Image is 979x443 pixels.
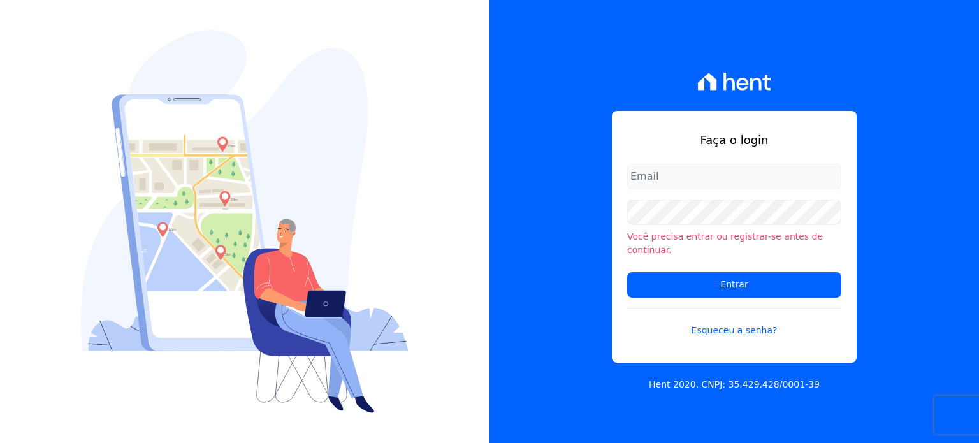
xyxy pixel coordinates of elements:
[627,230,841,257] li: Você precisa entrar ou registrar-se antes de continuar.
[627,164,841,189] input: Email
[81,30,409,413] img: Login
[627,308,841,337] a: Esqueceu a senha?
[627,272,841,298] input: Entrar
[627,131,841,149] h1: Faça o login
[649,378,820,391] p: Hent 2020. CNPJ: 35.429.428/0001-39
